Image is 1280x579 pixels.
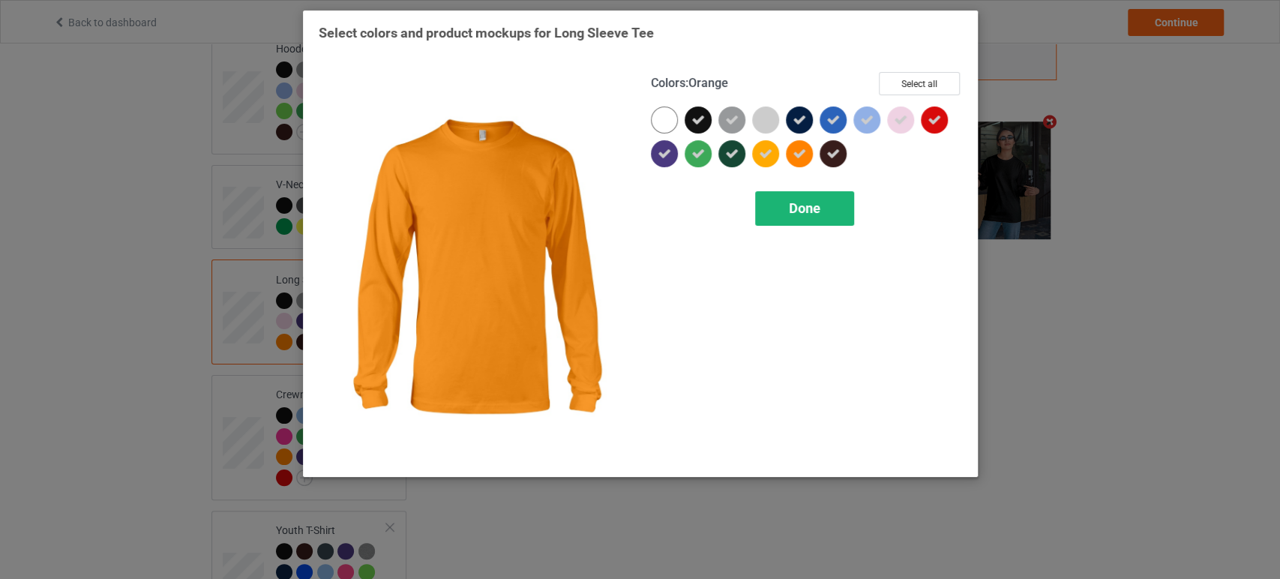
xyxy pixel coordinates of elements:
[319,72,630,461] img: regular.jpg
[651,76,685,90] span: Colors
[688,76,728,90] span: Orange
[789,200,820,216] span: Done
[879,72,960,95] button: Select all
[319,25,654,40] span: Select colors and product mockups for Long Sleeve Tee
[651,76,728,91] h4: :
